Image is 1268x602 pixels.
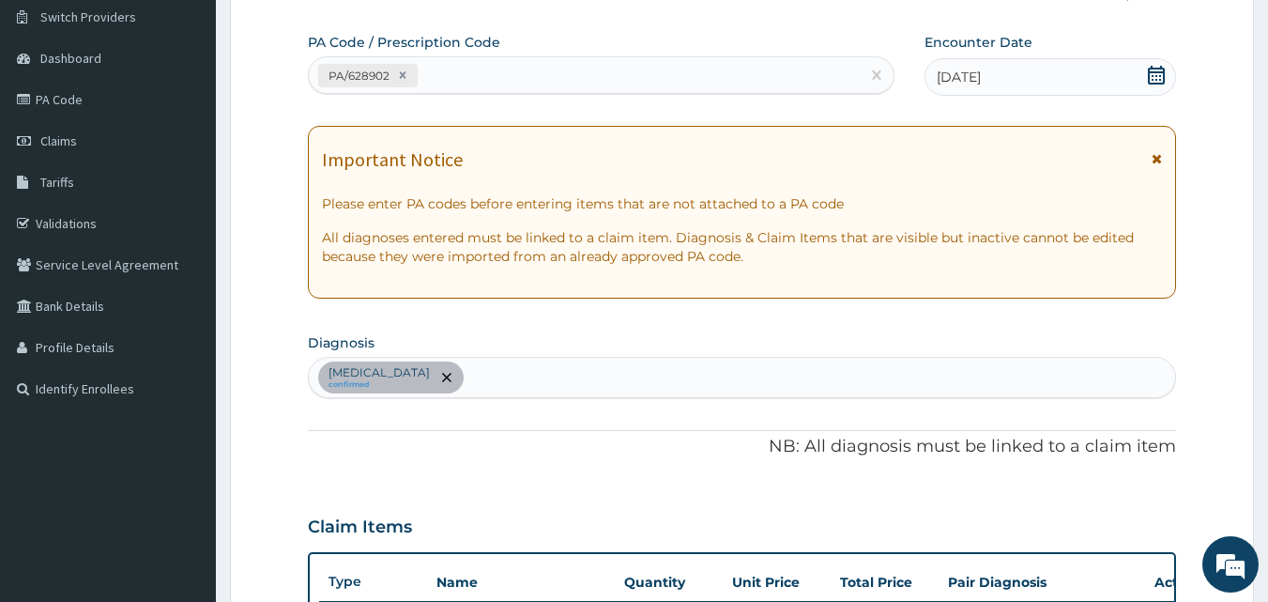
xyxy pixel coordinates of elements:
span: [DATE] [937,68,981,86]
textarea: Type your message and hit 'Enter' [9,402,358,468]
th: Quantity [615,563,723,601]
label: Encounter Date [924,33,1032,52]
div: PA/628902 [323,65,392,86]
th: Pair Diagnosis [939,563,1145,601]
p: All diagnoses entered must be linked to a claim item. Diagnosis & Claim Items that are visible bu... [322,228,1163,266]
span: remove selection option [438,369,455,386]
th: Actions [1145,563,1239,601]
th: Unit Price [723,563,831,601]
th: Name [427,563,615,601]
span: Tariffs [40,174,74,191]
h1: Important Notice [322,149,463,170]
span: We're online! [109,181,259,371]
th: Type [319,564,427,599]
h3: Claim Items [308,517,412,538]
p: NB: All diagnosis must be linked to a claim item [308,435,1177,459]
p: [MEDICAL_DATA] [328,365,430,380]
img: d_794563401_company_1708531726252_794563401 [35,94,76,141]
div: Minimize live chat window [308,9,353,54]
label: PA Code / Prescription Code [308,33,500,52]
p: Please enter PA codes before entering items that are not attached to a PA code [322,194,1163,213]
label: Diagnosis [308,333,374,352]
small: confirmed [328,380,430,390]
span: Dashboard [40,50,101,67]
div: Chat with us now [98,105,315,130]
th: Total Price [831,563,939,601]
span: Switch Providers [40,8,136,25]
span: Claims [40,132,77,149]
